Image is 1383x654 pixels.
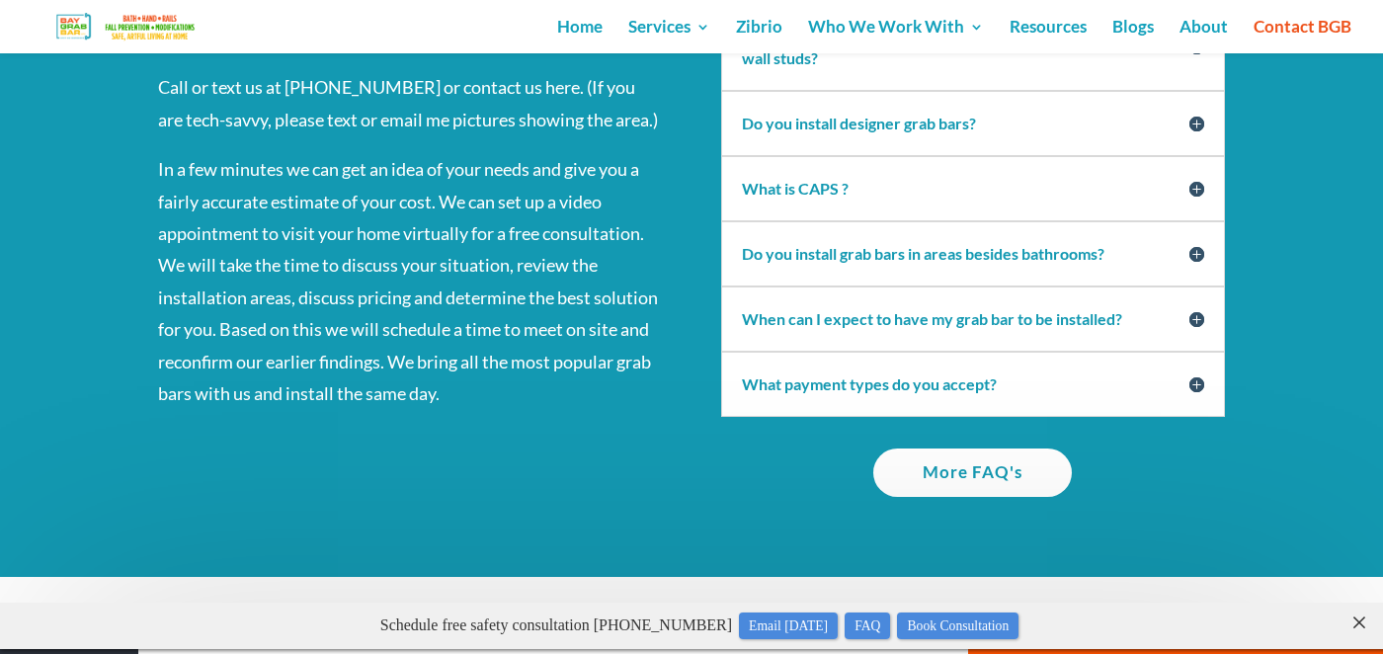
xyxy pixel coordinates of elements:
a: Book Consultation [897,10,1018,37]
a: Contact BGB [1254,20,1351,53]
close: × [1349,5,1369,24]
a: Who We Work With [808,20,984,53]
p: Schedule free safety consultation [PHONE_NUMBER] [47,8,1351,39]
a: FAQ [845,10,890,37]
h5: Do you install grab bars in areas besides bathrooms? [742,242,1204,266]
img: Bay Grab Bar [34,9,221,43]
a: Zibrio [736,20,782,53]
a: Services [628,20,710,53]
a: Home [557,20,603,53]
h5: What is CAPS ? [742,177,1204,201]
a: More FAQ's [873,449,1072,497]
a: Resources [1010,20,1087,53]
a: Email [DATE] [739,10,838,37]
p: In a few minutes we can get an idea of your needs and give you a fairly accurate estimate of your... [158,153,662,409]
h5: What payment types do you accept? [742,372,1204,396]
p: Call or text us at [PHONE_NUMBER] or contact us here. (If you are tech-savvy, please text or emai... [158,71,662,153]
h5: When can I expect to have my grab bar to be installed? [742,307,1204,331]
a: About [1180,20,1228,53]
a: Blogs [1112,20,1154,53]
h5: Do you install designer grab bars? [742,112,1204,135]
